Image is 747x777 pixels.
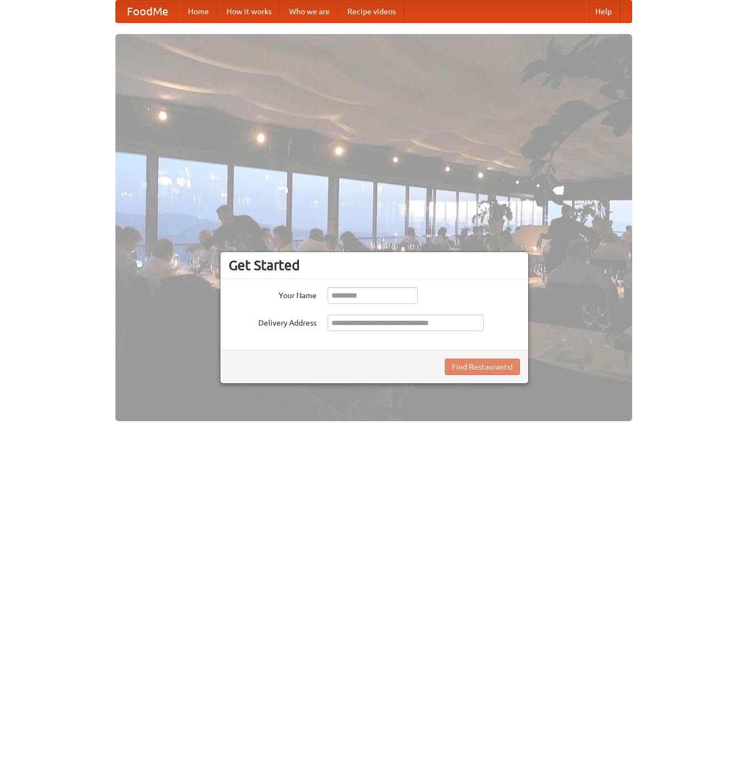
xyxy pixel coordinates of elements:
[339,1,405,23] a: Recipe videos
[586,1,621,23] a: Help
[218,1,280,23] a: How it works
[229,257,520,273] h3: Get Started
[445,359,520,375] button: Find Restaurants!
[229,287,317,301] label: Your Name
[179,1,218,23] a: Home
[280,1,339,23] a: Who we are
[116,1,179,23] a: FoodMe
[229,315,317,328] label: Delivery Address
